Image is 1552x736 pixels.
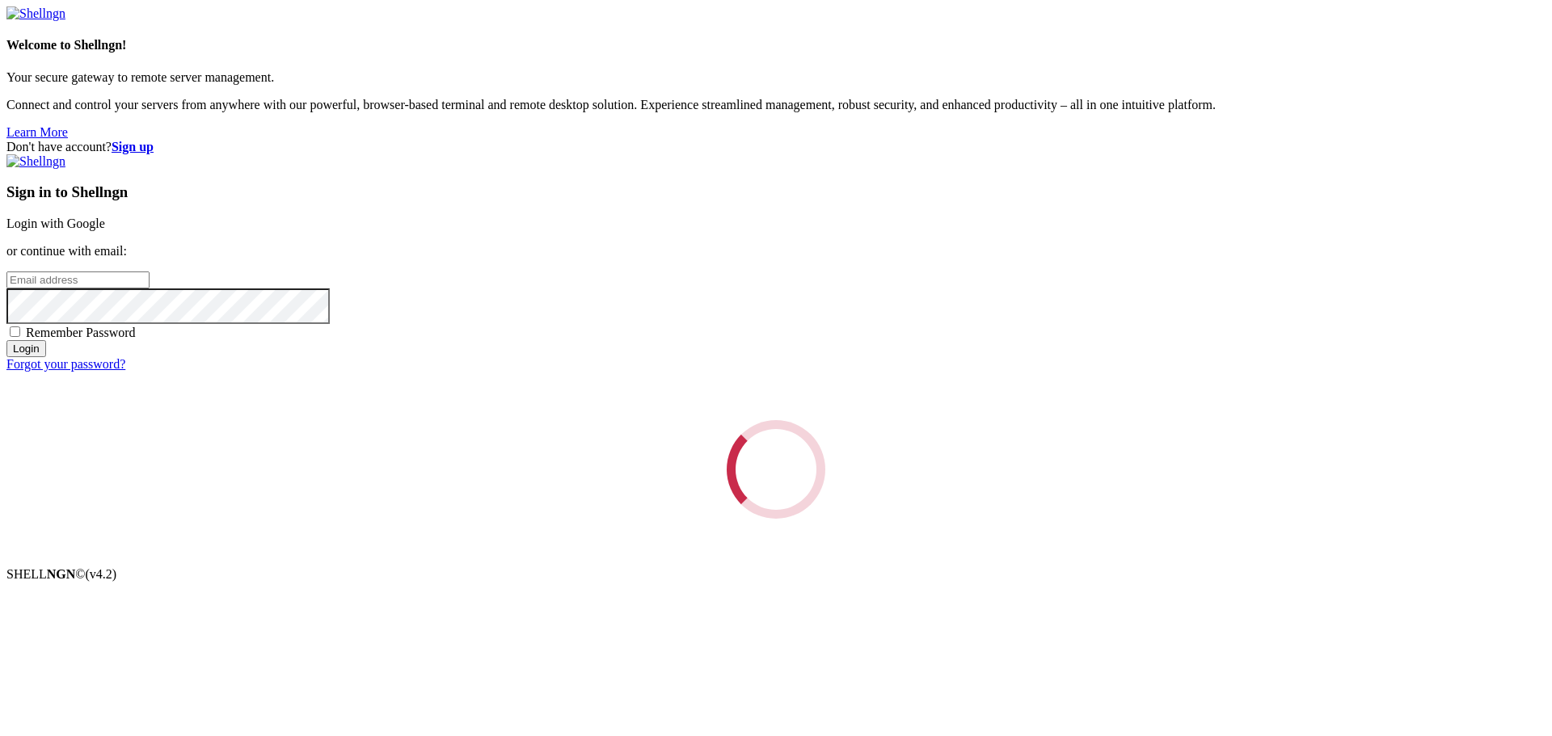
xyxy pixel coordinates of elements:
b: NGN [47,567,76,581]
span: SHELL © [6,567,116,581]
h3: Sign in to Shellngn [6,183,1546,201]
div: Loading... [719,412,834,528]
span: Remember Password [26,326,136,339]
a: Login with Google [6,217,105,230]
input: Email address [6,271,150,288]
p: Your secure gateway to remote server management. [6,70,1546,85]
input: Login [6,340,46,357]
span: 4.2.0 [86,567,117,581]
a: Forgot your password? [6,357,125,371]
a: Learn More [6,125,68,139]
a: Sign up [112,140,154,154]
input: Remember Password [10,326,20,337]
p: or continue with email: [6,244,1546,259]
div: Don't have account? [6,140,1546,154]
h4: Welcome to Shellngn! [6,38,1546,53]
p: Connect and control your servers from anywhere with our powerful, browser-based terminal and remo... [6,98,1546,112]
img: Shellngn [6,154,65,169]
img: Shellngn [6,6,65,21]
